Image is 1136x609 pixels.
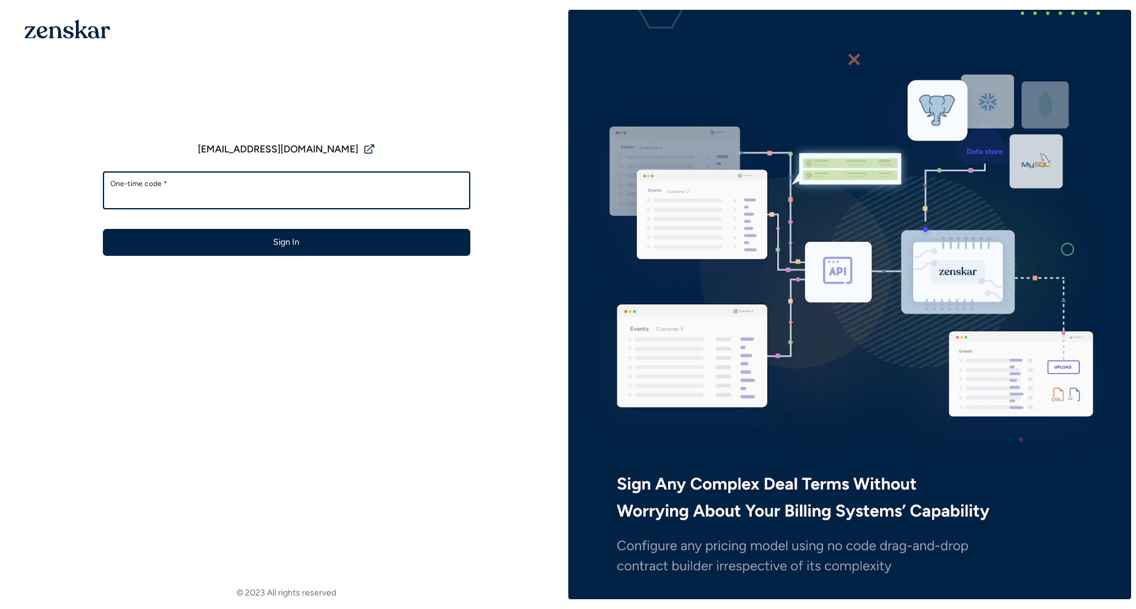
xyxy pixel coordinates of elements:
img: 1OGAJ2xQqyY4LXKgY66KYq0eOWRCkrZdAb3gUhuVAqdWPZE9SRJmCz+oDMSn4zDLXe31Ii730ItAGKgCKgCCgCikA4Av8PJUP... [24,20,110,39]
label: One-time code * [110,179,463,189]
span: [EMAIL_ADDRESS][DOMAIN_NAME] [198,142,358,157]
button: Sign In [103,229,470,256]
footer: © 2023 All rights reserved [5,587,568,599]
